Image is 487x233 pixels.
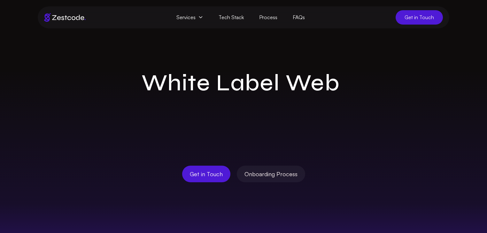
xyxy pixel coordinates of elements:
[216,69,280,97] span: Label
[169,10,211,25] span: Services
[251,10,285,25] a: Process
[244,169,298,178] span: Onboarding Process
[285,10,313,25] a: FAQs
[237,166,305,182] a: Onboarding Process
[182,166,230,182] a: Get in Touch
[44,13,86,22] img: Brand logo of zestcode digital
[396,10,443,25] a: Get in Touch
[190,169,223,178] span: Get in Touch
[286,69,340,97] span: Web
[142,69,211,97] span: White
[211,10,251,25] a: Tech Stack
